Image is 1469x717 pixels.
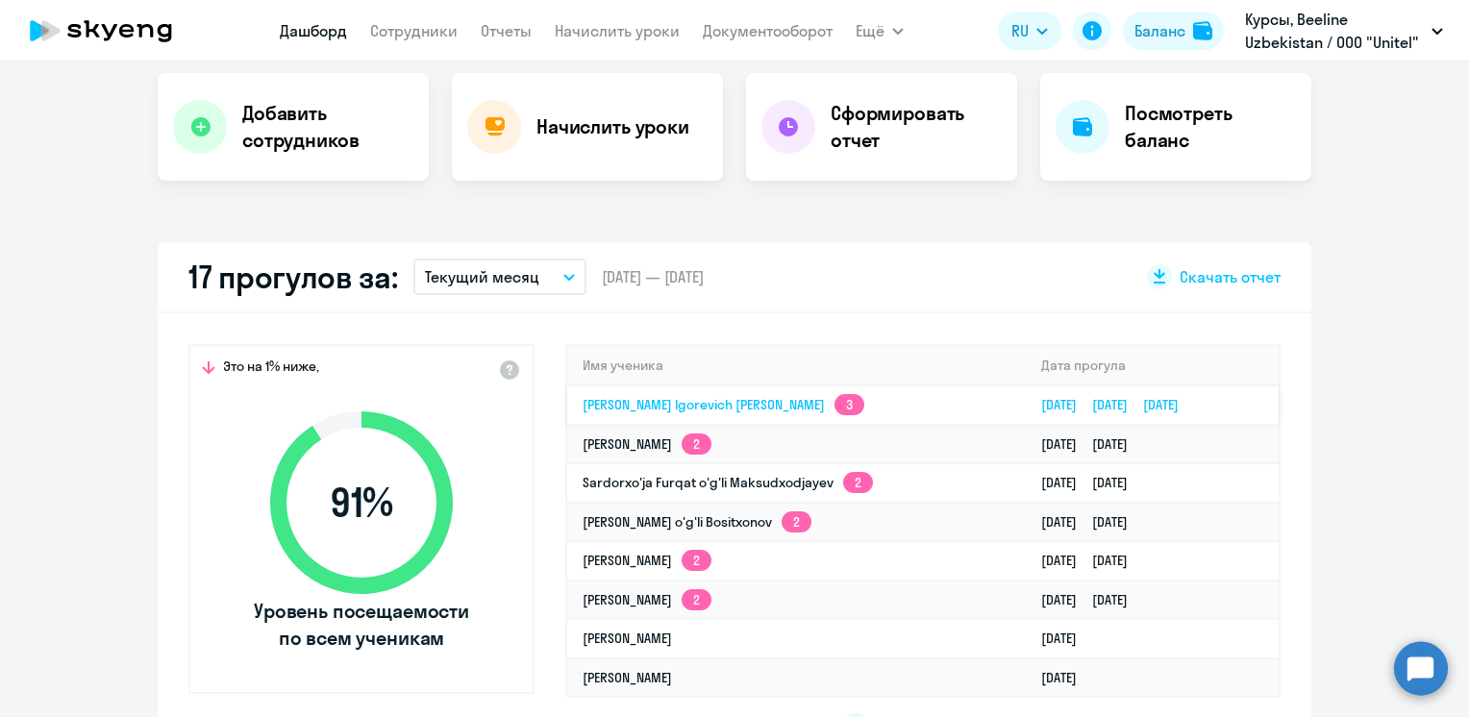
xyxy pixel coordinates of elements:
a: [PERSON_NAME] [583,669,672,686]
a: Дашборд [280,21,347,40]
a: [DATE] [1041,669,1092,686]
h2: 17 прогулов за: [188,258,398,296]
th: Имя ученика [567,346,1026,385]
app-skyeng-badge: 2 [682,550,711,571]
a: [PERSON_NAME] o'g'li Bositxonov2 [583,513,811,531]
span: RU [1011,19,1029,42]
a: [PERSON_NAME]2 [583,591,711,608]
button: Текущий месяц [413,259,586,295]
a: [DATE][DATE] [1041,552,1143,569]
span: 91 % [251,480,472,526]
a: [PERSON_NAME]2 [583,435,711,453]
span: Ещё [856,19,884,42]
a: Сотрудники [370,21,458,40]
a: [DATE][DATE] [1041,591,1143,608]
a: Sardorxo'ja Furqat o'g'li Maksudxodjayev2 [583,474,873,491]
a: [PERSON_NAME]2 [583,552,711,569]
app-skyeng-badge: 2 [682,433,711,455]
th: Дата прогула [1026,346,1279,385]
app-skyeng-badge: 3 [834,394,864,415]
h4: Посмотреть баланс [1125,100,1296,154]
a: [DATE][DATE] [1041,513,1143,531]
a: [PERSON_NAME] [583,630,672,647]
a: [DATE][DATE] [1041,474,1143,491]
p: Текущий месяц [425,265,539,288]
button: RU [998,12,1061,50]
button: Курсы, Beeline Uzbekistan / ООО "Unitel" [1235,8,1453,54]
a: [DATE][DATE] [1041,435,1143,453]
button: Балансbalance [1123,12,1224,50]
a: Отчеты [481,21,532,40]
p: Курсы, Beeline Uzbekistan / ООО "Unitel" [1245,8,1424,54]
app-skyeng-badge: 2 [782,511,811,532]
a: Документооборот [703,21,833,40]
span: Это на 1% ниже, [223,358,319,381]
app-skyeng-badge: 2 [843,472,873,493]
h4: Добавить сотрудников [242,100,413,154]
app-skyeng-badge: 2 [682,589,711,610]
h4: Начислить уроки [536,113,689,140]
button: Ещё [856,12,904,50]
span: [DATE] — [DATE] [602,266,704,287]
span: Скачать отчет [1180,266,1281,287]
h4: Сформировать отчет [831,100,1002,154]
a: Начислить уроки [555,21,680,40]
a: [DATE][DATE][DATE] [1041,396,1194,413]
a: [DATE] [1041,630,1092,647]
a: [PERSON_NAME] Igorevich [PERSON_NAME]3 [583,396,864,413]
span: Уровень посещаемости по всем ученикам [251,598,472,652]
div: Баланс [1134,19,1185,42]
img: balance [1193,21,1212,40]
